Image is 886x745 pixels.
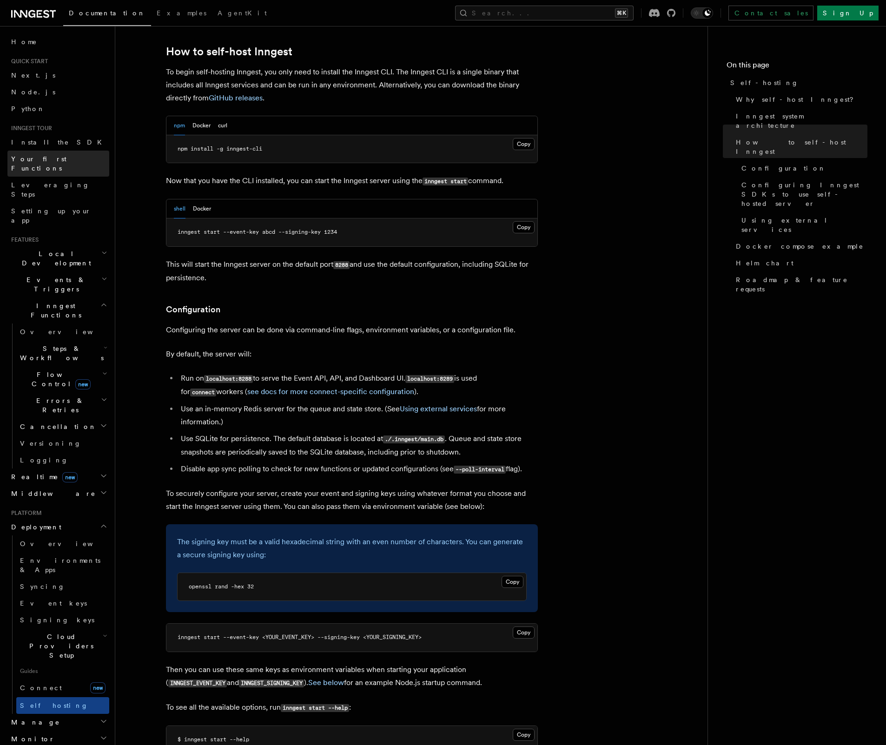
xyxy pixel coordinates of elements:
button: shell [174,199,185,218]
span: Helm chart [736,258,793,268]
p: Now that you have the CLI installed, you can start the Inngest server using the command. [166,174,538,188]
code: localhost:8288 [204,375,253,383]
button: Search...⌘K [455,6,634,20]
a: See below [308,678,344,687]
li: Run on to serve the Event API, API, and Dashboard UI. is used for workers ( ). [178,372,538,399]
span: Platform [7,509,42,517]
span: new [62,472,78,482]
button: Copy [513,626,535,639]
a: Roadmap & feature requests [732,271,867,297]
span: new [90,682,106,693]
button: Flow Controlnew [16,366,109,392]
kbd: ⌘K [615,8,628,18]
span: Examples [157,9,206,17]
button: Inngest Functions [7,297,109,323]
a: Install the SDK [7,134,109,151]
button: Manage [7,714,109,731]
a: Home [7,33,109,50]
a: Event keys [16,595,109,612]
span: Self-hosting [730,78,799,87]
a: Environments & Apps [16,552,109,578]
button: Docker [192,116,211,135]
span: Cloud Providers Setup [16,632,103,660]
button: Docker [193,199,211,218]
button: Deployment [7,519,109,535]
a: Using external services [400,404,477,413]
span: Flow Control [16,370,102,389]
span: Self hosting [20,702,88,709]
span: $ inngest start --help [178,736,249,743]
p: By default, the server will: [166,348,538,361]
span: Event keys [20,600,87,607]
span: Overview [20,328,116,336]
span: Events & Triggers [7,275,101,294]
span: Documentation [69,9,145,17]
span: Monitor [7,734,55,744]
span: Leveraging Steps [11,181,90,198]
span: Configuring Inngest SDKs to use self-hosted server [741,180,867,208]
a: Setting up your app [7,203,109,229]
a: see docs for more connect-specific configuration [247,387,414,396]
span: Your first Functions [11,155,66,172]
span: Inngest system architecture [736,112,867,130]
li: Disable app sync polling to check for new functions or updated configurations (see flag). [178,462,538,476]
button: Cancellation [16,418,109,435]
code: connect [190,389,216,396]
a: Why self-host Inngest? [732,91,867,108]
span: Steps & Workflows [16,344,104,363]
span: Realtime [7,472,78,481]
a: Overview [16,323,109,340]
span: Install the SDK [11,138,107,146]
span: How to self-host Inngest [736,138,867,156]
a: Using external services [738,212,867,238]
code: inngest start --help [281,704,349,712]
a: Signing keys [16,612,109,628]
button: Copy [513,729,535,741]
p: This will start the Inngest server on the default port and use the default configuration, includi... [166,258,538,284]
button: Copy [502,576,523,588]
span: Versioning [20,440,81,447]
span: inngest start --event-key <YOUR_EVENT_KEY> --signing-key <YOUR_SIGNING_KEY> [178,634,422,640]
a: Python [7,100,109,117]
span: Home [11,37,37,46]
a: Syncing [16,578,109,595]
p: Configuring the server can be done via command-line flags, environment variables, or a configurat... [166,323,538,336]
code: ./.inngest/main.db [383,435,445,443]
span: Using external services [741,216,867,234]
p: Then you can use these same keys as environment variables when starting your application ( and ).... [166,663,538,690]
h4: On this page [727,59,867,74]
button: Copy [513,221,535,233]
span: Why self-host Inngest? [736,95,860,104]
a: Node.js [7,84,109,100]
span: Node.js [11,88,55,96]
button: Copy [513,138,535,150]
a: Self hosting [16,697,109,714]
p: To begin self-hosting Inngest, you only need to install the Inngest CLI. The Inngest CLI is a sin... [166,66,538,105]
a: Connectnew [16,679,109,697]
span: Setting up your app [11,207,91,224]
a: Overview [16,535,109,552]
code: INNGEST_SIGNING_KEY [239,679,304,687]
p: To securely configure your server, create your event and signing keys using whatever format you c... [166,487,538,513]
a: Self-hosting [727,74,867,91]
a: Logging [16,452,109,468]
a: Next.js [7,67,109,84]
span: npm install -g inngest-cli [178,145,262,152]
button: npm [174,116,185,135]
a: Configuration [166,303,220,316]
span: Middleware [7,489,96,498]
li: Use SQLite for persistence. The default database is located at . Queue and state store snapshots ... [178,432,538,459]
button: curl [218,116,227,135]
code: 8288 [333,261,350,269]
button: Cloud Providers Setup [16,628,109,664]
span: AgentKit [218,9,267,17]
span: openssl rand -hex 32 [189,583,254,590]
a: Leveraging Steps [7,177,109,203]
button: Realtimenew [7,468,109,485]
span: Inngest tour [7,125,52,132]
span: Docker compose example [736,242,864,251]
a: Inngest system architecture [732,108,867,134]
span: Connect [20,684,62,692]
span: Cancellation [16,422,97,431]
span: Configuration [741,164,826,173]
